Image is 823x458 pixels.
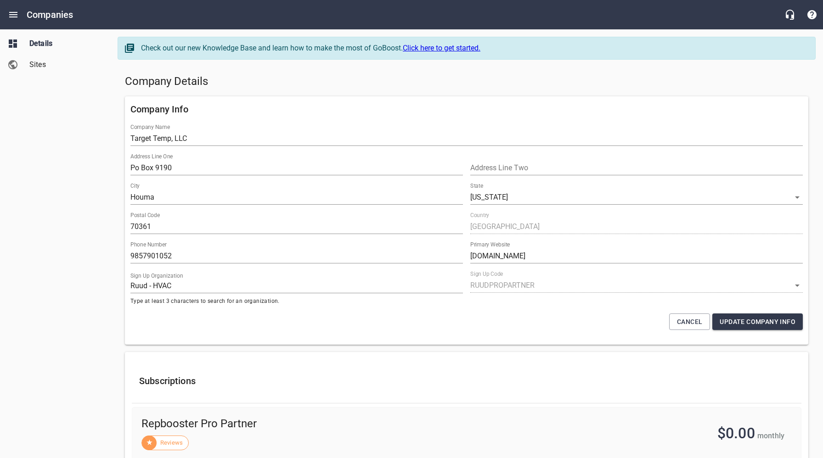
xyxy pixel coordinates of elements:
a: Click here to get started. [403,44,480,52]
label: Phone Number [130,242,167,247]
label: Sign Up Code [470,271,503,277]
span: $0.00 [717,424,755,442]
span: Sites [29,59,99,70]
button: Live Chat [779,4,801,26]
label: Primary Website [470,242,510,247]
label: Address Line One [130,154,173,159]
h5: Company Details [125,74,808,89]
span: Repbooster Pro Partner [141,417,480,431]
button: Update Company Info [712,313,803,330]
span: Details [29,38,99,49]
span: Type at least 3 characters to search for an organization. [130,297,463,306]
h6: Subscriptions [139,374,794,388]
label: Postal Code [130,212,160,218]
button: Support Portal [801,4,823,26]
div: Reviews [141,436,189,450]
h6: Companies [27,7,73,22]
label: Country [470,212,489,218]
label: State [470,183,483,189]
button: Open drawer [2,4,24,26]
h6: Company Info [130,102,803,117]
span: Update Company Info [720,316,795,328]
button: Cancel [669,313,710,330]
span: Cancel [677,316,702,328]
label: Company Name [130,124,170,130]
div: Check out our new Knowledge Base and learn how to make the most of GoBoost. [141,43,806,54]
input: Start typing to search organizations [130,279,463,293]
span: Reviews [155,438,188,447]
label: City [130,183,140,189]
span: monthly [757,431,784,440]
